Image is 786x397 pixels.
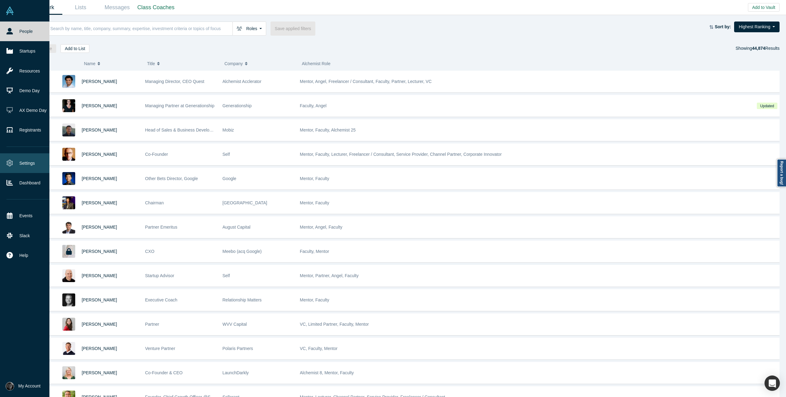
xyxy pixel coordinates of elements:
[300,79,432,84] span: Mentor, Angel, Freelancer / Consultant, Faculty, Partner, Lecturer, VC
[62,172,75,185] img: Steven Kan's Profile Image
[62,148,75,161] img: Robert Winder's Profile Image
[223,370,249,375] span: LaunchDarkly
[145,346,175,351] span: Venture Partner
[145,176,198,181] span: Other Bets Director, Google
[223,103,252,108] span: Generationship
[135,0,177,15] a: Class Coaches
[300,103,327,108] span: Faculty, Angel
[145,322,159,327] span: Partner
[223,249,262,254] span: Meebo (acq Google)
[145,297,177,302] span: Executive Coach
[223,346,253,351] span: Polaris Partners
[147,57,155,70] span: Title
[62,269,75,282] img: Adam Frankl's Profile Image
[82,225,117,230] a: [PERSON_NAME]
[18,383,41,389] span: My Account
[300,346,338,351] span: VC, Faculty, Mentor
[300,297,329,302] span: Mentor, Faculty
[82,346,117,351] a: [PERSON_NAME]
[145,249,154,254] span: CXO
[145,273,174,278] span: Startup Advisor
[62,366,75,379] img: Edith Harbaugh's Profile Image
[62,124,75,136] img: Michael Chang's Profile Image
[300,249,329,254] span: Faculty, Mentor
[62,342,75,355] img: Gary Swart's Profile Image
[82,128,117,132] a: [PERSON_NAME]
[6,382,41,391] button: My Account
[734,22,780,32] button: Highest Ranking
[145,370,183,375] span: Co-Founder & CEO
[748,3,780,12] button: Add to Vault
[62,318,75,331] img: Danielle D'Agostaro's Profile Image
[777,159,786,187] a: Report a bug!
[82,152,117,157] a: [PERSON_NAME]
[223,200,267,205] span: [GEOGRAPHIC_DATA]
[82,297,117,302] a: [PERSON_NAME]
[757,103,777,109] span: Updated
[145,225,177,230] span: Partner Emeritus
[223,128,234,132] span: Mobiz
[300,273,359,278] span: Mentor, Partner, Angel, Faculty
[300,128,356,132] span: Mentor, Faculty, Alchemist 25
[302,61,330,66] span: Alchemist Role
[147,57,218,70] button: Title
[300,200,329,205] span: Mentor, Faculty
[84,57,141,70] button: Name
[300,152,502,157] span: Mentor, Faculty, Lecturer, Freelancer / Consultant, Service Provider, Channel Partner, Corporate ...
[223,322,247,327] span: WVV Capital
[223,176,236,181] span: Google
[223,225,251,230] span: August Capital
[223,297,262,302] span: Relationship Matters
[82,249,117,254] a: [PERSON_NAME]
[82,370,117,375] a: [PERSON_NAME]
[19,252,28,259] span: Help
[145,79,204,84] span: Managing Director, CEO Quest
[50,21,232,36] input: Search by name, title, company, summary, expertise, investment criteria or topics of focus
[145,128,238,132] span: Head of Sales & Business Development (interim)
[84,57,95,70] span: Name
[6,382,14,391] img: Rami Chousein's Account
[145,103,215,108] span: Managing Partner at Generationship
[736,44,780,53] div: Showing
[82,79,117,84] a: [PERSON_NAME]
[300,225,343,230] span: Mentor, Angel, Faculty
[62,196,75,209] img: Timothy Chou's Profile Image
[82,322,117,327] a: [PERSON_NAME]
[82,176,117,181] a: [PERSON_NAME]
[62,99,75,112] img: Rachel Chalmers's Profile Image
[224,57,295,70] button: Company
[270,22,315,36] button: Save applied filters
[145,200,164,205] span: Chairman
[6,6,14,15] img: Alchemist Vault Logo
[62,0,99,15] a: Lists
[145,152,168,157] span: Co-Founder
[62,293,75,306] img: Carl Orthlieb's Profile Image
[82,200,117,205] a: [PERSON_NAME]
[99,0,135,15] a: Messages
[82,273,117,278] a: [PERSON_NAME]
[223,273,230,278] span: Self
[60,44,89,53] button: Add to List
[82,103,117,108] a: [PERSON_NAME]
[62,75,75,88] img: Gnani Palanikumar's Profile Image
[715,24,731,29] strong: Sort by:
[223,79,262,84] span: Alchemist Acclerator
[752,46,765,51] strong: 44,874
[223,152,230,157] span: Self
[232,22,266,36] button: Roles
[752,46,780,51] span: Results
[300,370,354,375] span: Alchemist 8, Mentor, Faculty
